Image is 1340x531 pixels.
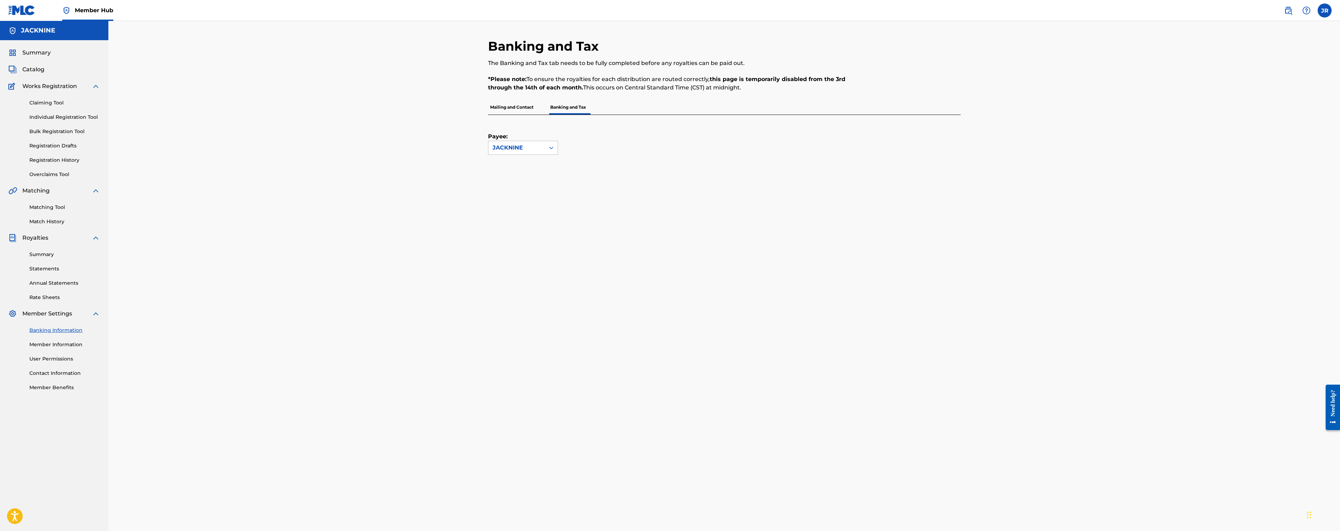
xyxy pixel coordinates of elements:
img: expand [92,310,100,318]
h5: JACKNINE [21,27,55,35]
img: expand [92,82,100,90]
a: Member Information [29,341,100,348]
a: Matching Tool [29,204,100,211]
a: Contact Information [29,370,100,377]
img: expand [92,234,100,242]
label: Payee: [488,132,523,141]
div: Drag [1307,504,1311,525]
a: Claiming Tool [29,99,100,107]
p: Banking and Tax [548,100,588,115]
img: search [1284,6,1292,15]
p: Mailing and Contact [488,100,536,115]
img: Top Rightsholder [62,6,71,15]
a: Member Benefits [29,384,100,391]
a: Individual Registration Tool [29,114,100,121]
a: Statements [29,265,100,272]
span: Works Registration [22,82,77,90]
img: Matching [8,187,17,195]
a: Banking Information [29,327,100,334]
span: Catalog [22,65,44,74]
div: JACKNINE [493,144,541,152]
a: Match History [29,218,100,225]
a: Registration History [29,157,100,164]
img: help [1302,6,1311,15]
span: Member Settings [22,310,72,318]
a: Rate Sheets [29,294,100,301]
iframe: Chat Widget [1305,497,1340,531]
span: Royalties [22,234,48,242]
img: Royalties [8,234,17,242]
a: Summary [29,251,100,258]
img: expand [92,187,100,195]
a: Overclaims Tool [29,171,100,178]
img: Works Registration [8,82,17,90]
img: Accounts [8,27,17,35]
img: Summary [8,49,17,57]
a: Public Search [1281,3,1295,17]
a: SummarySummary [8,49,51,57]
img: MLC Logo [8,5,35,15]
div: User Menu [1318,3,1332,17]
iframe: Resource Center [1320,379,1340,436]
p: To ensure the royalties for each distribution are routed correctly, This occurs on Central Standa... [488,75,852,92]
img: Catalog [8,65,17,74]
span: Summary [22,49,51,57]
div: Help [1299,3,1313,17]
h2: Banking and Tax [488,38,602,54]
a: Bulk Registration Tool [29,128,100,135]
span: Matching [22,187,50,195]
strong: *Please note: [488,76,526,82]
a: Annual Statements [29,279,100,287]
a: Registration Drafts [29,142,100,150]
img: Member Settings [8,310,17,318]
strong: this page is temporarily disabled from the 3rd through the 14th of each month. [488,76,845,91]
p: The Banking and Tax tab needs to be fully completed before any royalties can be paid out. [488,59,852,67]
span: Member Hub [75,6,113,14]
a: User Permissions [29,355,100,363]
a: CatalogCatalog [8,65,44,74]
